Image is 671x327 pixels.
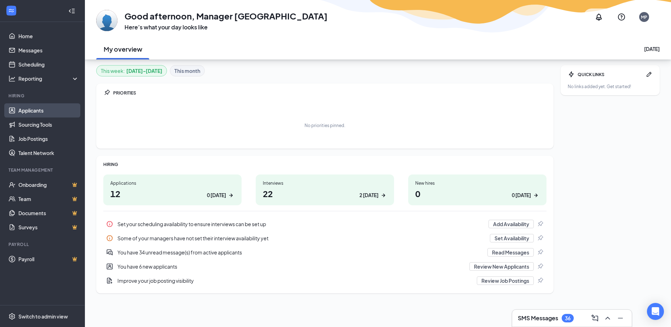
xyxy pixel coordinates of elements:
a: Interviews222 [DATE]ArrowRight [256,174,394,205]
a: PayrollCrown [18,252,79,266]
button: Read Messages [487,248,534,257]
div: Some of your managers have not set their interview availability yet [117,235,486,242]
svg: UserEntity [106,263,113,270]
svg: Pin [537,263,544,270]
div: You have 6 new applicants [117,263,465,270]
div: Switch to admin view [18,313,68,320]
button: Review New Applicants [469,262,534,271]
div: You have 34 unread message(s) from active applicants [103,245,546,259]
img: Manager Peoria [96,10,117,31]
svg: Analysis [8,75,16,82]
button: Minimize [615,312,626,324]
button: Review Job Postings [477,276,534,285]
svg: Pin [537,220,544,228]
h1: 22 [263,188,387,200]
div: QUICK LINKS [578,71,643,78]
svg: Collapse [68,7,75,15]
button: ComposeMessage [589,312,601,324]
a: SurveysCrown [18,220,79,234]
svg: Notifications [595,13,603,21]
div: 2 [DATE] [359,191,378,199]
svg: Info [106,220,113,228]
a: Talent Network [18,146,79,160]
svg: ArrowRight [380,192,387,199]
a: DocumentsCrown [18,206,79,220]
svg: Bolt [568,71,575,78]
svg: Pin [103,89,110,96]
div: This week : [101,67,162,75]
button: ChevronUp [602,312,613,324]
svg: Pin [537,235,544,242]
a: DoubleChatActiveYou have 34 unread message(s) from active applicantsRead MessagesPin [103,245,546,259]
b: [DATE] - [DATE] [126,67,162,75]
div: Team Management [8,167,77,173]
a: InfoSet your scheduling availability to ensure interviews can be set upAdd AvailabilityPin [103,217,546,231]
svg: Info [106,235,113,242]
svg: ArrowRight [227,192,235,199]
b: This month [174,67,200,75]
a: Home [18,29,79,43]
svg: DoubleChatActive [106,249,113,256]
div: 0 [DATE] [207,191,226,199]
svg: ComposeMessage [591,314,599,322]
div: Applications [110,180,235,186]
a: Sourcing Tools [18,117,79,132]
svg: DocumentAdd [106,277,113,284]
a: TeamCrown [18,192,79,206]
div: PRIORITIES [113,90,546,96]
svg: Pin [537,249,544,256]
div: You have 6 new applicants [103,259,546,274]
div: [DATE] [644,45,660,52]
div: Reporting [18,75,79,82]
div: Hiring [8,93,77,99]
h3: SMS Messages [518,314,558,322]
h3: Here’s what your day looks like [125,23,328,31]
div: Set your scheduling availability to ensure interviews can be set up [117,220,484,228]
div: New hires [415,180,539,186]
div: Set your scheduling availability to ensure interviews can be set up [103,217,546,231]
div: Payroll [8,241,77,247]
h1: Good afternoon, Manager [GEOGRAPHIC_DATA] [125,10,328,22]
a: Applications120 [DATE]ArrowRight [103,174,242,205]
a: Scheduling [18,57,79,71]
div: 0 [DATE] [512,191,531,199]
svg: ChevronUp [603,314,612,322]
svg: Settings [8,313,16,320]
div: HIRING [103,161,546,167]
a: OnboardingCrown [18,178,79,192]
a: Applicants [18,103,79,117]
a: InfoSome of your managers have not set their interview availability yetSet AvailabilityPin [103,231,546,245]
svg: Pen [646,71,653,78]
svg: QuestionInfo [617,13,626,21]
div: You have 34 unread message(s) from active applicants [117,249,483,256]
svg: Pin [537,277,544,284]
div: Open Intercom Messenger [647,303,664,320]
a: Messages [18,43,79,57]
svg: ArrowRight [532,192,539,199]
div: Interviews [263,180,387,186]
div: No links added yet. Get started! [568,84,653,90]
div: Improve your job posting visibility [103,274,546,288]
button: Set Availability [490,234,534,242]
a: Job Postings [18,132,79,146]
div: No priorities pinned. [305,122,345,128]
a: UserEntityYou have 6 new applicantsReview New ApplicantsPin [103,259,546,274]
div: MP [641,14,647,20]
div: Some of your managers have not set their interview availability yet [103,231,546,245]
h1: 0 [415,188,539,200]
h1: 12 [110,188,235,200]
svg: Minimize [616,314,625,322]
div: Improve your job posting visibility [117,277,473,284]
h2: My overview [104,45,142,53]
div: 36 [565,315,571,321]
button: Add Availability [488,220,534,228]
a: DocumentAddImprove your job posting visibilityReview Job PostingsPin [103,274,546,288]
a: New hires00 [DATE]ArrowRight [408,174,546,205]
svg: WorkstreamLogo [8,7,15,14]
